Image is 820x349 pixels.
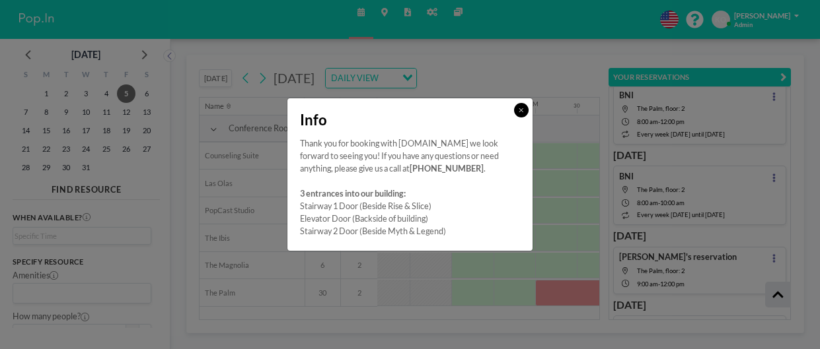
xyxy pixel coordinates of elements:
[300,213,521,226] p: Elevator Door (Backside of building)
[300,189,406,199] strong: 3 entrances into our building:
[300,226,521,238] p: Stairway 2 Door (Beside Myth & Legend)
[300,201,521,213] p: Stairway 1 Door (Beside Rise & Slice)
[410,164,484,174] strong: [PHONE_NUMBER]
[300,138,521,175] p: Thank you for booking with [DOMAIN_NAME] we look forward to seeing you! If you have any questions...
[300,111,327,129] span: Info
